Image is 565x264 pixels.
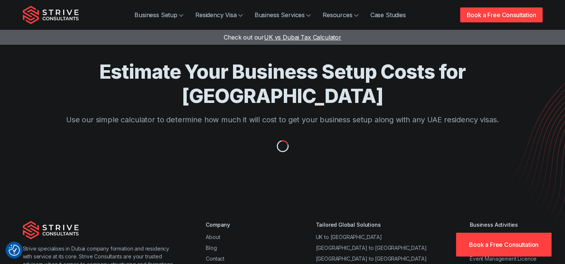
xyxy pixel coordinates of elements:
a: Residency Visa [189,7,249,22]
a: Contact [206,255,224,262]
a: Book a Free Consultation [460,7,542,22]
a: Case Studies [364,7,412,22]
p: Use our simple calculator to determine how much it will cost to get your business setup along wit... [53,114,513,125]
a: Blog [206,245,217,251]
div: Business Activities [470,221,543,229]
a: [GEOGRAPHIC_DATA] to [GEOGRAPHIC_DATA] [316,255,426,262]
img: Strive Consultants [23,221,79,239]
a: Book a Free Consultation [456,233,552,257]
a: Event Management Licence [470,255,537,262]
button: Consent Preferences [9,245,20,256]
div: Company [206,221,273,229]
div: Tailored Global Solutions [316,221,426,229]
a: [GEOGRAPHIC_DATA] to [GEOGRAPHIC_DATA] [316,245,426,251]
img: Revisit consent button [9,245,20,256]
a: Check out ourUK vs Dubai Tax Calculator [224,34,341,41]
a: Resources [317,7,364,22]
a: Business Services [249,7,317,22]
a: UK to [GEOGRAPHIC_DATA] [316,234,382,240]
h1: Estimate Your Business Setup Costs for [GEOGRAPHIC_DATA] [53,60,513,108]
span: UK vs Dubai Tax Calculator [264,34,341,41]
a: About [206,234,220,240]
img: Strive Consultants [23,6,79,24]
a: Business Setup [128,7,189,22]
